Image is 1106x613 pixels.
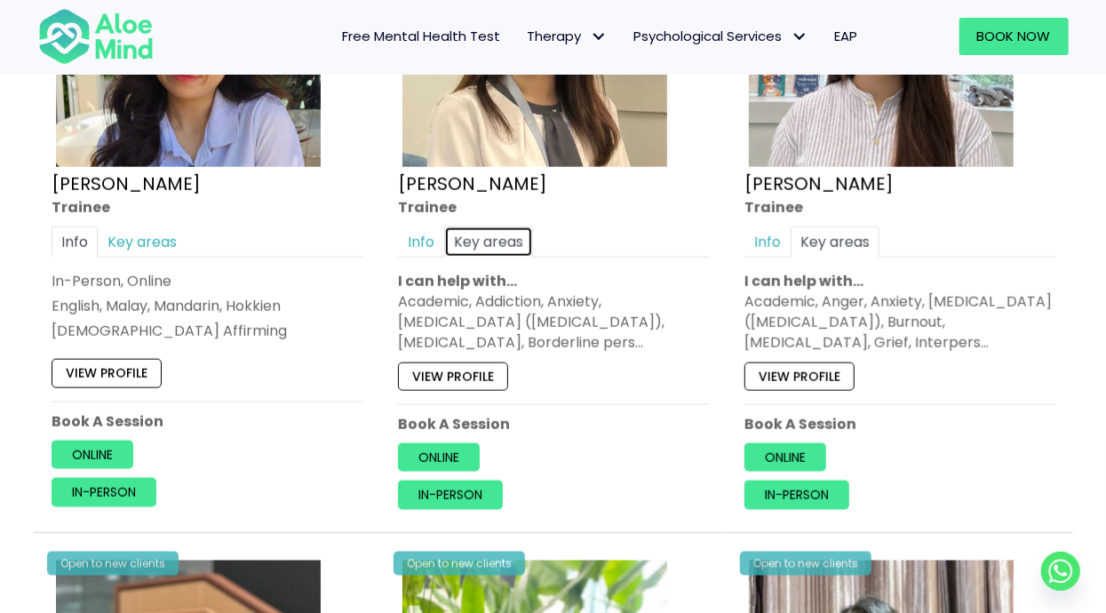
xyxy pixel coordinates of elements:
[744,171,894,196] a: [PERSON_NAME]
[744,227,791,258] a: Info
[398,271,709,291] p: I can help with…
[343,27,501,45] span: Free Mental Health Test
[634,27,808,45] span: Psychological Services
[744,482,849,510] a: In-person
[98,227,187,258] a: Key areas
[835,27,858,45] span: EAP
[52,411,362,432] p: Book A Session
[52,322,362,342] div: [DEMOGRAPHIC_DATA] Affirming
[330,18,514,55] a: Free Mental Health Test
[586,24,612,50] span: Therapy: submenu
[398,362,508,391] a: View profile
[398,482,503,510] a: In-person
[744,291,1055,354] div: Academic, Anger, Anxiety, [MEDICAL_DATA] ([MEDICAL_DATA]), Burnout, [MEDICAL_DATA], Grief, Interp...
[1041,552,1080,591] a: Whatsapp
[52,171,201,196] a: [PERSON_NAME]
[822,18,871,55] a: EAP
[52,360,162,388] a: View profile
[398,443,480,472] a: Online
[744,362,855,391] a: View profile
[740,552,871,576] div: Open to new clients
[47,552,179,576] div: Open to new clients
[52,197,362,218] div: Trainee
[52,479,156,507] a: In-person
[177,18,871,55] nav: Menu
[52,227,98,258] a: Info
[52,441,133,469] a: Online
[621,18,822,55] a: Psychological ServicesPsychological Services: submenu
[398,197,709,218] div: Trainee
[38,7,154,66] img: Aloe mind Logo
[744,443,826,472] a: Online
[398,414,709,434] p: Book A Session
[744,197,1055,218] div: Trainee
[959,18,1069,55] a: Book Now
[52,271,362,291] div: In-Person, Online
[787,24,813,50] span: Psychological Services: submenu
[398,227,444,258] a: Info
[744,414,1055,434] p: Book A Session
[444,227,533,258] a: Key areas
[398,291,709,354] div: Academic, Addiction, Anxiety, [MEDICAL_DATA] ([MEDICAL_DATA]), [MEDICAL_DATA], Borderline pers…
[977,27,1051,45] span: Book Now
[528,27,608,45] span: Therapy
[744,271,1055,291] p: I can help with…
[791,227,879,258] a: Key areas
[52,296,362,316] p: English, Malay, Mandarin, Hokkien
[514,18,621,55] a: TherapyTherapy: submenu
[398,171,547,196] a: [PERSON_NAME]
[394,552,525,576] div: Open to new clients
